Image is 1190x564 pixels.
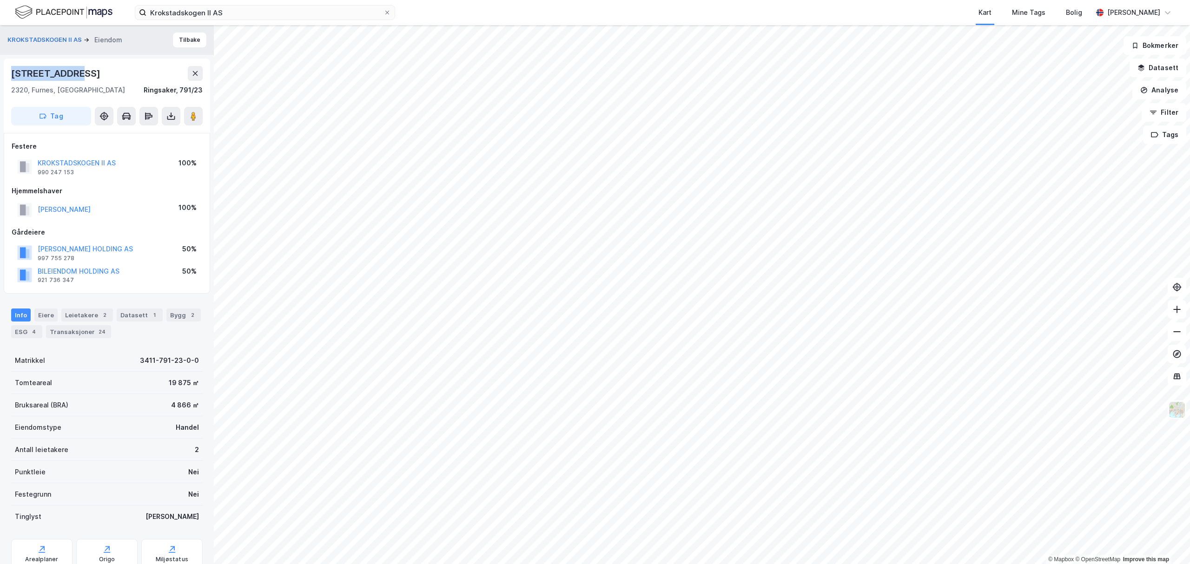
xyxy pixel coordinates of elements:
div: 19 875 ㎡ [169,377,199,388]
div: Gårdeiere [12,227,202,238]
button: Filter [1142,103,1186,122]
div: Bygg [166,308,201,321]
div: 24 [97,327,107,336]
div: 50% [182,243,197,255]
div: Bruksareal (BRA) [15,400,68,411]
div: Mine Tags [1012,7,1045,18]
div: Festegrunn [15,489,51,500]
button: Tags [1143,125,1186,144]
div: Hjemmelshaver [12,185,202,197]
div: Eiere [34,308,58,321]
div: 1 [150,310,159,320]
button: KROKSTADSKOGEN II AS [7,35,84,45]
img: Z [1168,401,1186,419]
div: Festere [12,141,202,152]
div: Arealplaner [25,556,58,563]
div: Eiendom [94,34,122,46]
div: Antall leietakere [15,444,68,455]
div: ESG [11,325,42,338]
div: 3411-791-23-0-0 [140,355,199,366]
div: 100% [178,202,197,213]
button: Bokmerker [1124,36,1186,55]
div: 990 247 153 [38,169,74,176]
div: [STREET_ADDRESS] [11,66,102,81]
div: Nei [188,466,199,478]
div: 2 [100,310,109,320]
div: Kontrollprogram for chat [1144,519,1190,564]
button: Datasett [1130,59,1186,77]
div: [PERSON_NAME] [1107,7,1160,18]
div: 2320, Furnes, [GEOGRAPHIC_DATA] [11,85,125,96]
div: Datasett [117,308,163,321]
a: OpenStreetMap [1075,556,1120,563]
div: 921 736 347 [38,276,74,284]
div: Origo [99,556,115,563]
div: 50% [182,266,197,277]
button: Tilbake [173,33,206,47]
button: Analyse [1132,81,1186,99]
div: [PERSON_NAME] [145,511,199,522]
div: Kart [978,7,992,18]
div: Miljøstatus [156,556,188,563]
div: Tinglyst [15,511,41,522]
a: Mapbox [1048,556,1074,563]
div: Transaksjoner [46,325,111,338]
div: Info [11,308,31,321]
div: Eiendomstype [15,422,61,433]
div: Bolig [1066,7,1082,18]
div: Ringsaker, 791/23 [144,85,203,96]
img: logo.f888ab2527a4732fd821a326f86c7f29.svg [15,4,112,20]
button: Tag [11,107,91,125]
iframe: Chat Widget [1144,519,1190,564]
input: Søk på adresse, matrikkel, gårdeiere, leietakere eller personer [146,6,383,20]
div: Punktleie [15,466,46,478]
div: Tomteareal [15,377,52,388]
div: 2 [188,310,197,320]
div: Nei [188,489,199,500]
div: 2 [195,444,199,455]
div: 100% [178,157,197,169]
div: Matrikkel [15,355,45,366]
a: Improve this map [1123,556,1169,563]
div: Leietakere [61,308,113,321]
div: 4 866 ㎡ [171,400,199,411]
div: 4 [29,327,39,336]
div: Handel [176,422,199,433]
div: 997 755 278 [38,255,74,262]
